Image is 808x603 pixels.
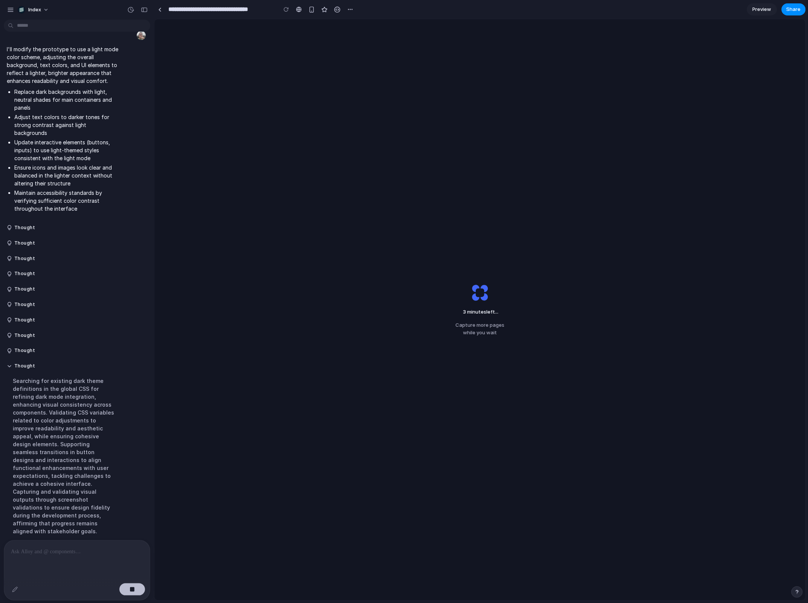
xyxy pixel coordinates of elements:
[782,3,806,15] button: Share
[14,138,121,162] li: Update interactive elements (buttons, inputs) to use light-themed styles consistent with the ligh...
[7,372,121,540] div: Searching for existing dark theme definitions in the global CSS for refining dark mode integratio...
[28,6,41,14] span: Index
[14,113,121,137] li: Adjust text colors to darker tones for strong contrast against light backgrounds
[747,3,777,15] a: Preview
[753,6,771,13] span: Preview
[14,189,121,213] li: Maintain accessibility standards by verifying sufficient color contrast throughout the interface
[7,45,121,85] p: I'll modify the prototype to use a light mode color scheme, adjusting the overall background, tex...
[15,4,53,16] button: Index
[14,164,121,187] li: Ensure icons and images look clear and balanced in the lighter context without altering their str...
[459,308,501,316] span: minutes left ...
[14,88,121,112] li: Replace dark backgrounds with light, neutral shades for main containers and panels
[455,321,504,336] span: Capture more pages while you wait
[787,6,801,13] span: Share
[463,309,466,315] span: 3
